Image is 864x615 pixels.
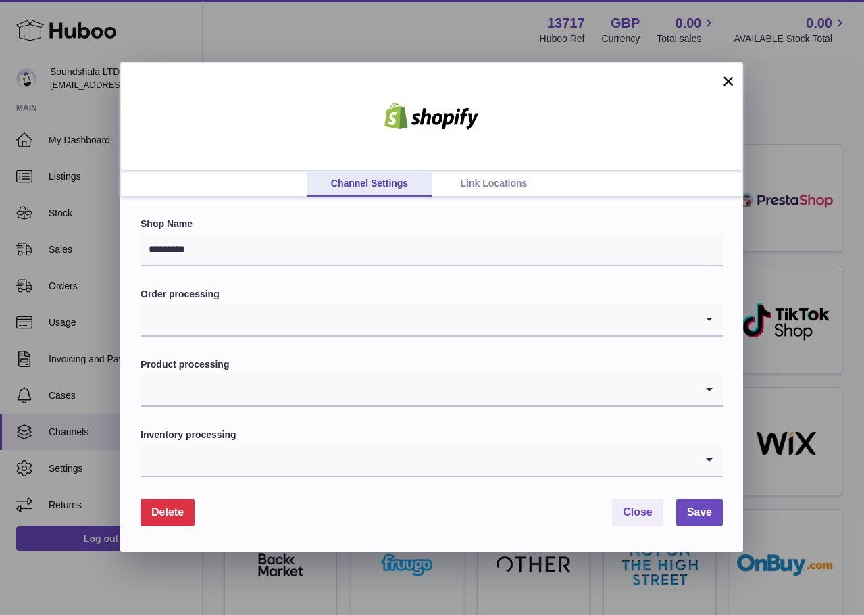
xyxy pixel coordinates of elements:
[612,499,663,526] button: Close
[141,358,723,371] label: Product processing
[141,374,696,405] input: Search for option
[151,506,184,518] span: Delete
[141,218,723,230] label: Shop Name
[141,304,696,335] input: Search for option
[141,499,195,526] button: Delete
[141,304,723,337] div: Search for option
[720,73,736,89] button: ×
[141,374,723,407] div: Search for option
[687,506,712,518] span: Save
[374,103,489,130] img: shopify
[307,171,432,197] a: Channel Settings
[432,171,556,197] a: Link Locations
[141,428,723,441] label: Inventory processing
[141,288,723,301] label: Order processing
[141,445,723,477] div: Search for option
[676,499,723,526] button: Save
[623,506,653,518] span: Close
[141,445,696,476] input: Search for option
